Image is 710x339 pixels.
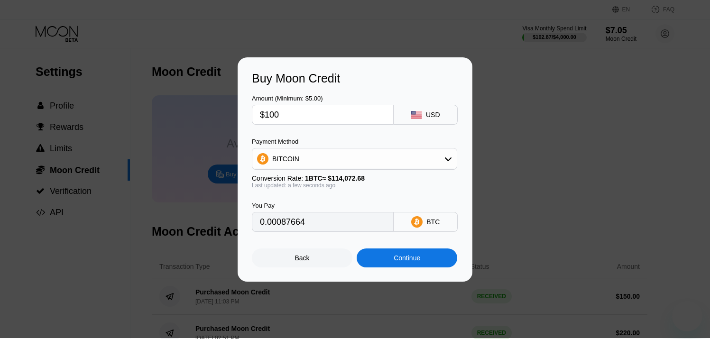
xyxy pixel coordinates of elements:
[252,149,457,168] div: BITCOIN
[672,301,702,331] iframe: Button to launch messaging window
[252,174,457,182] div: Conversion Rate:
[295,254,310,262] div: Back
[252,248,352,267] div: Back
[252,138,457,145] div: Payment Method
[394,254,420,262] div: Continue
[305,174,365,182] span: 1 BTC ≈ $114,072.68
[252,182,457,189] div: Last updated: a few seconds ago
[252,202,394,209] div: You Pay
[260,105,386,124] input: $0.00
[272,155,299,163] div: BITCOIN
[426,111,440,119] div: USD
[357,248,457,267] div: Continue
[252,95,394,102] div: Amount (Minimum: $5.00)
[426,218,440,226] div: BTC
[252,72,458,85] div: Buy Moon Credit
